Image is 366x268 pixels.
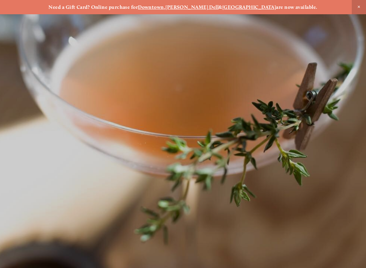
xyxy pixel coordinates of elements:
strong: & [219,4,222,10]
strong: are now available. [276,4,317,10]
strong: Need a Gift Card? Online purchase for [48,4,138,10]
a: [PERSON_NAME] Dell [165,4,219,10]
strong: , [164,4,165,10]
a: Downtown [138,4,164,10]
a: [GEOGRAPHIC_DATA] [222,4,276,10]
